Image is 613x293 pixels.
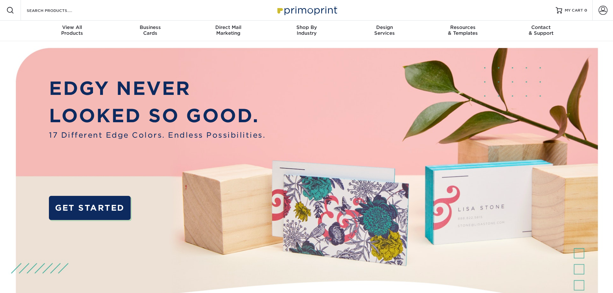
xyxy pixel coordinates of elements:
input: SEARCH PRODUCTS..... [26,6,89,14]
a: GET STARTED [49,196,130,220]
div: & Support [502,24,580,36]
a: Shop ByIndustry [267,21,346,41]
p: EDGY NEVER [49,75,265,102]
span: Business [111,24,189,30]
div: Industry [267,24,346,36]
a: Direct MailMarketing [189,21,267,41]
p: LOOKED SO GOOD. [49,102,265,130]
span: Contact [502,24,580,30]
span: 17 Different Edge Colors. Endless Possibilities. [49,130,265,141]
span: Resources [424,24,502,30]
span: View All [33,24,111,30]
a: Resources& Templates [424,21,502,41]
a: BusinessCards [111,21,189,41]
span: Direct Mail [189,24,267,30]
div: Products [33,24,111,36]
a: DesignServices [346,21,424,41]
div: Services [346,24,424,36]
div: & Templates [424,24,502,36]
span: 0 [584,8,587,13]
div: Marketing [189,24,267,36]
span: Shop By [267,24,346,30]
img: Primoprint [274,3,339,17]
div: Cards [111,24,189,36]
span: MY CART [565,8,583,13]
a: View AllProducts [33,21,111,41]
span: Design [346,24,424,30]
a: Contact& Support [502,21,580,41]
